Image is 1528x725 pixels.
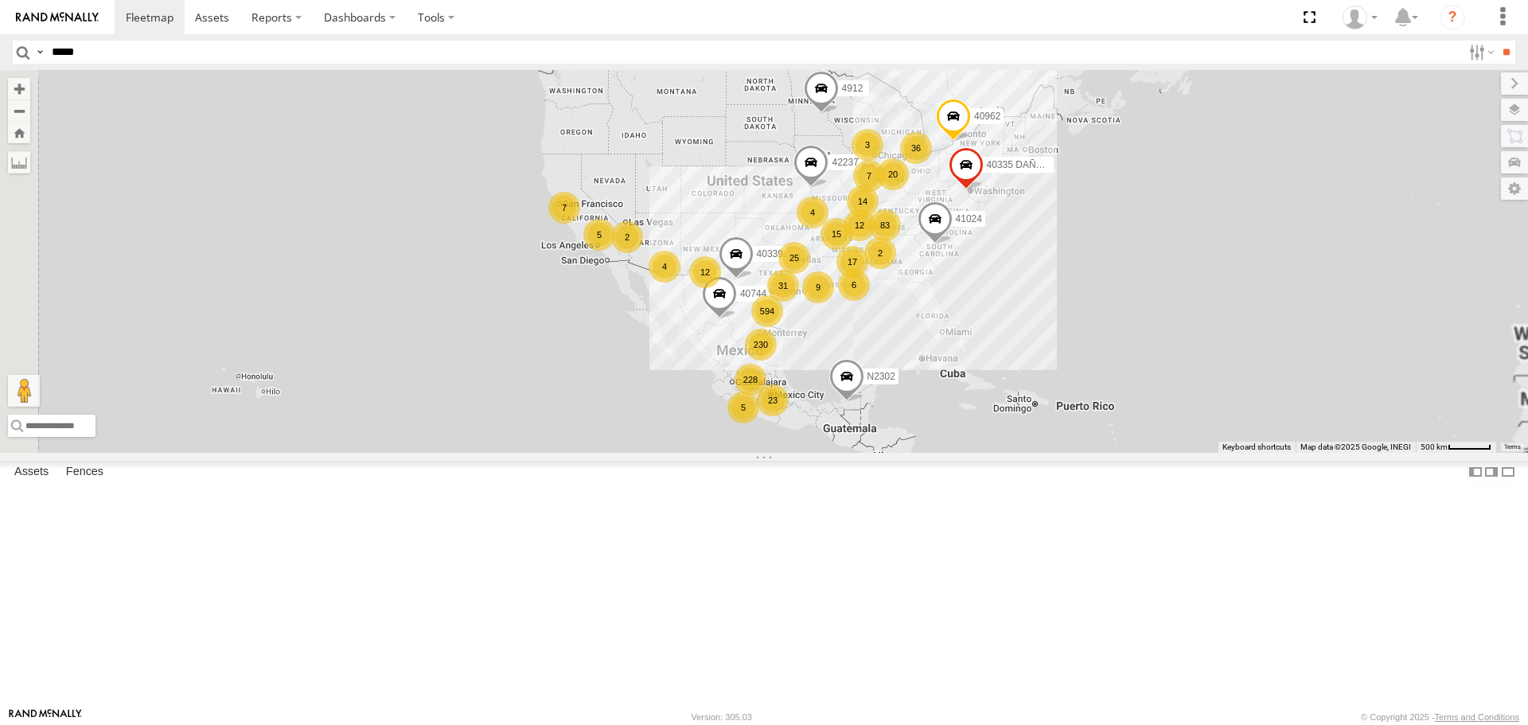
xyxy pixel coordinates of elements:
label: Measure [8,151,30,173]
label: Map Settings [1501,177,1528,200]
a: Visit our Website [9,709,82,725]
div: 20 [877,158,909,190]
button: Map Scale: 500 km per 51 pixels [1416,442,1496,453]
label: Dock Summary Table to the Right [1483,461,1499,484]
div: 228 [735,364,766,396]
div: 31 [767,270,799,302]
button: Zoom out [8,99,30,122]
span: 41024 [956,213,982,224]
span: N2302 [867,372,895,383]
button: Keyboard shortcuts [1222,442,1291,453]
i: ? [1440,5,1465,30]
div: 594 [751,295,783,327]
div: Caseta Laredo TX [1337,6,1383,29]
div: 5 [727,392,759,423]
span: 500 km [1421,442,1448,451]
div: 2 [611,221,643,253]
label: Fences [58,462,111,484]
div: 4 [797,197,828,228]
button: Drag Pegman onto the map to open Street View [8,375,40,407]
label: Hide Summary Table [1500,461,1516,484]
div: 7 [548,192,580,224]
span: 40339 [757,249,783,260]
div: 17 [836,246,868,278]
div: 3 [852,129,883,161]
label: Search Query [33,41,46,64]
span: Map data ©2025 Google, INEGI [1300,442,1411,451]
div: 7 [853,160,885,192]
a: Terms and Conditions [1435,712,1519,722]
div: 4 [649,251,680,283]
div: 9 [802,271,834,303]
img: rand-logo.svg [16,12,99,23]
a: Terms [1504,443,1521,450]
span: 42237 [832,158,858,169]
span: 4912 [842,83,863,94]
div: 83 [869,209,901,241]
span: 40962 [974,111,1000,123]
div: 14 [847,185,879,217]
div: 2 [864,237,896,269]
div: 36 [900,132,932,164]
label: Assets [6,462,57,484]
div: © Copyright 2025 - [1361,712,1519,722]
div: Version: 305.03 [692,712,752,722]
div: 6 [838,269,870,301]
div: 23 [757,384,789,416]
button: Zoom Home [8,122,30,143]
span: 40744 [740,289,766,300]
div: 25 [778,242,810,274]
button: Zoom in [8,78,30,99]
div: 12 [844,209,875,241]
div: 12 [689,256,721,288]
div: 5 [583,219,615,251]
span: 40335 DAÑADO [987,159,1057,170]
label: Search Filter Options [1463,41,1497,64]
div: 230 [745,329,777,361]
div: 15 [821,218,852,250]
label: Dock Summary Table to the Left [1468,461,1483,484]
